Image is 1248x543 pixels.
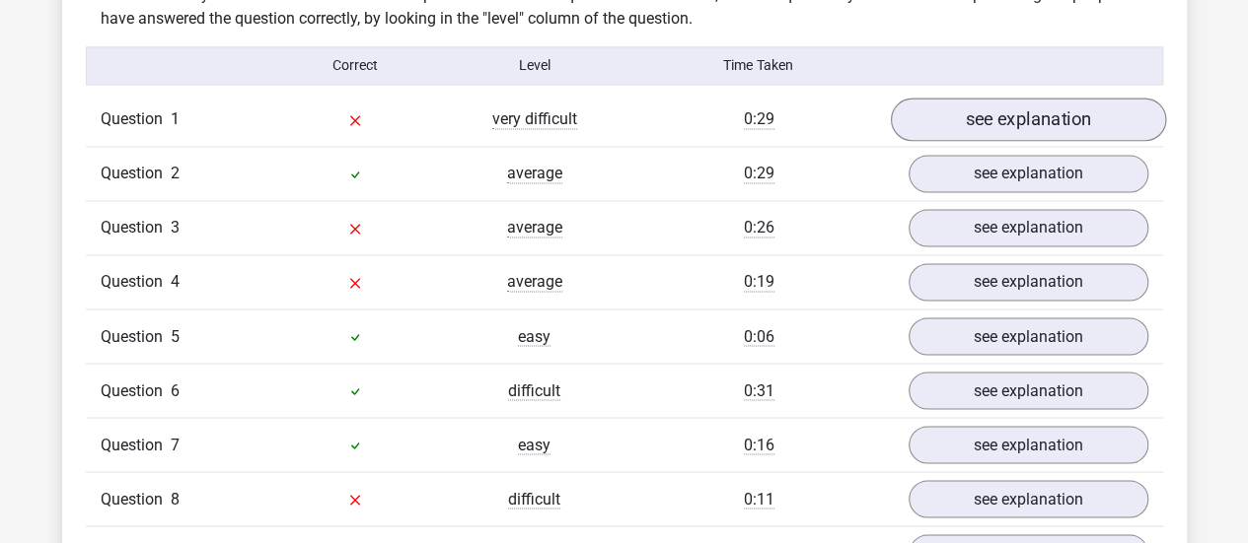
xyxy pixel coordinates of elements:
[101,378,171,402] span: Question
[171,380,180,399] span: 6
[624,55,893,76] div: Time Taken
[171,489,180,508] span: 8
[909,263,1148,301] a: see explanation
[909,155,1148,192] a: see explanation
[507,272,562,292] span: average
[909,480,1148,517] a: see explanation
[518,326,551,346] span: easy
[508,380,560,400] span: difficult
[101,324,171,348] span: Question
[445,55,624,76] div: Level
[101,107,171,131] span: Question
[507,218,562,238] span: average
[171,164,180,182] span: 2
[171,326,180,345] span: 5
[518,435,551,454] span: easy
[171,218,180,237] span: 3
[744,380,774,400] span: 0:31
[909,426,1148,463] a: see explanation
[744,272,774,292] span: 0:19
[744,489,774,509] span: 0:11
[890,98,1165,141] a: see explanation
[171,109,180,128] span: 1
[507,164,562,183] span: average
[909,372,1148,409] a: see explanation
[171,272,180,291] span: 4
[101,216,171,239] span: Question
[101,487,171,510] span: Question
[508,489,560,509] span: difficult
[265,55,445,76] div: Correct
[744,435,774,454] span: 0:16
[171,435,180,453] span: 7
[744,109,774,129] span: 0:29
[744,326,774,346] span: 0:06
[101,162,171,185] span: Question
[909,209,1148,246] a: see explanation
[909,317,1148,355] a: see explanation
[744,218,774,238] span: 0:26
[101,433,171,456] span: Question
[744,164,774,183] span: 0:29
[492,109,577,129] span: very difficult
[101,270,171,294] span: Question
